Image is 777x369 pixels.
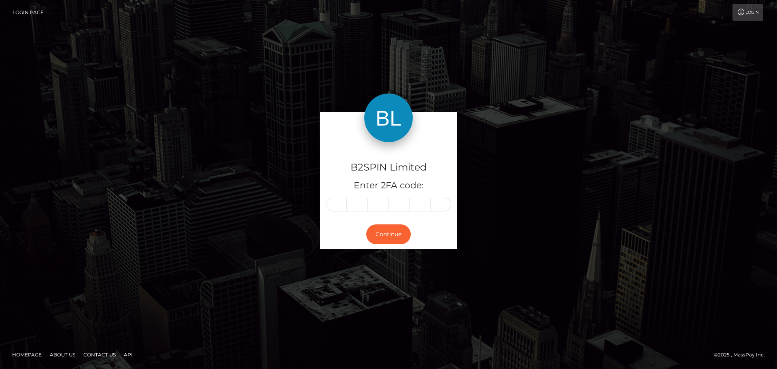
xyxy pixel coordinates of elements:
[121,348,136,361] a: API
[714,350,771,359] div: © 2025 , MassPay Inc.
[47,348,79,361] a: About Us
[326,160,451,175] h4: B2SPIN Limited
[732,4,763,21] a: Login
[364,94,413,142] img: B2SPIN Limited
[13,4,44,21] a: Login Page
[9,348,45,361] a: Homepage
[80,348,119,361] a: Contact Us
[326,179,451,192] h5: Enter 2FA code:
[366,224,411,244] button: Continue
